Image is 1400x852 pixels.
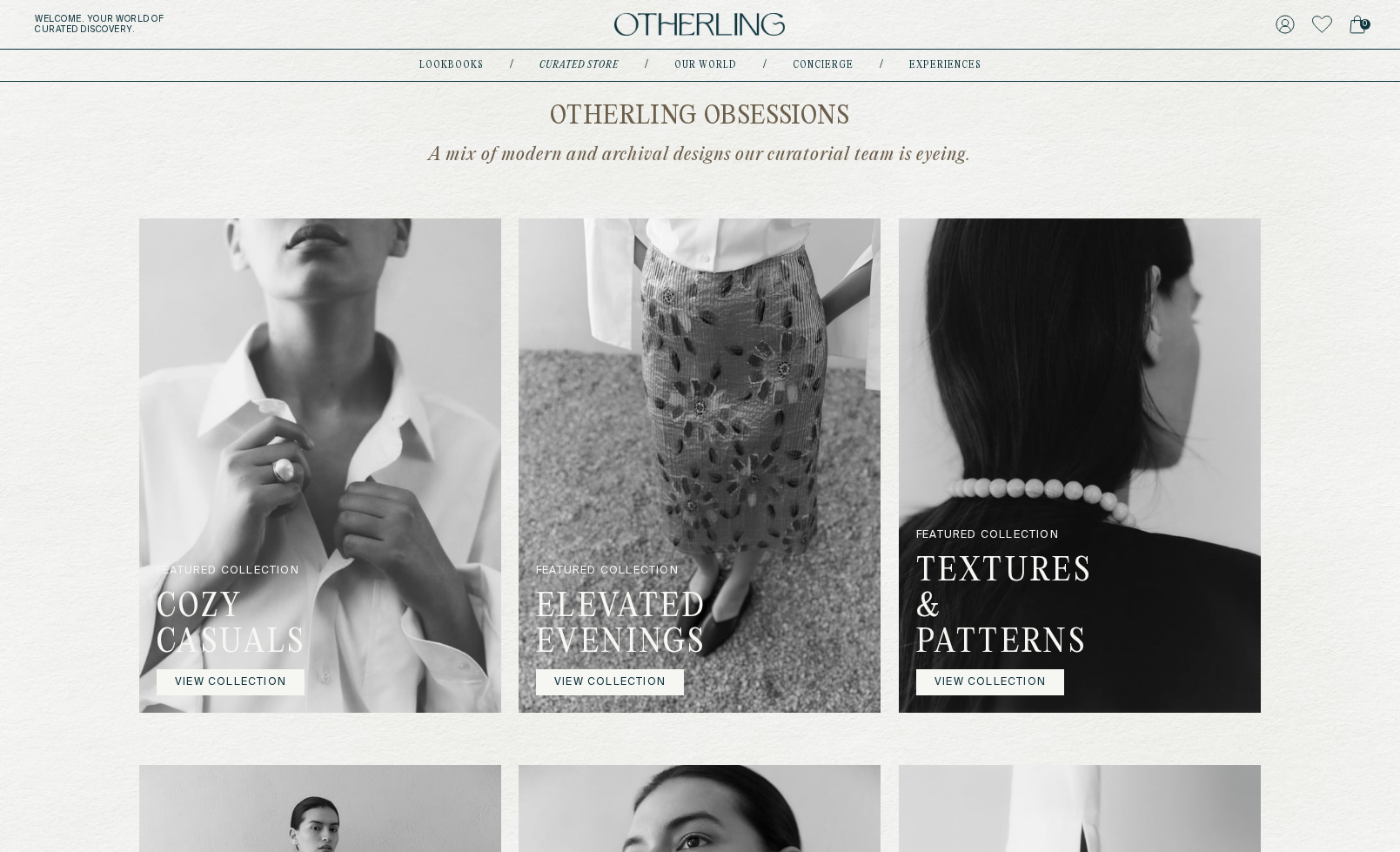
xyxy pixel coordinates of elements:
[880,58,883,72] div: /
[916,554,1062,669] h2: TEXTURES & PATTERNS
[614,13,785,37] img: logo
[157,590,303,670] h2: COZY CASUALS
[916,669,1064,695] a: VIEW COLLECTION
[536,565,682,590] p: FEATURED COLLECTION
[157,565,303,590] p: FEATURED COLLECTION
[899,218,1261,713] img: common shop
[916,529,1062,554] p: FEATURED COLLECTION
[536,669,684,695] a: VIEW COLLECTION
[645,58,648,72] div: /
[539,61,619,70] a: Curated store
[510,58,513,72] div: /
[674,61,737,70] a: Our world
[139,104,1261,131] h2: otherling obsessions
[419,61,484,70] a: lookbooks
[1350,12,1365,37] a: 0
[793,61,854,70] a: concierge
[909,61,981,70] a: experiences
[361,144,1040,166] p: A mix of modern and archival designs our curatorial team is eyeing.
[536,590,682,670] h2: ELEVATED EVENINGS
[139,218,501,713] img: common shop
[1360,19,1370,30] span: 0
[519,218,881,713] img: common shop
[763,58,767,72] div: /
[157,669,305,695] a: VIEW COLLECTION
[35,14,434,35] h5: Welcome . Your world of curated discovery.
